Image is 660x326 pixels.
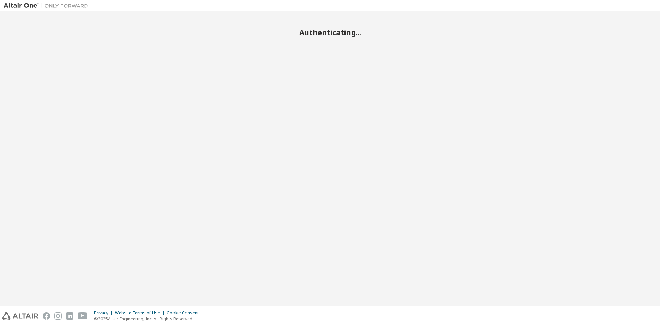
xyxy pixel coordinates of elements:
[4,28,656,37] h2: Authenticating...
[115,310,167,316] div: Website Terms of Use
[4,2,92,9] img: Altair One
[43,312,50,320] img: facebook.svg
[2,312,38,320] img: altair_logo.svg
[167,310,203,316] div: Cookie Consent
[94,316,203,322] p: © 2025 Altair Engineering, Inc. All Rights Reserved.
[54,312,62,320] img: instagram.svg
[94,310,115,316] div: Privacy
[66,312,73,320] img: linkedin.svg
[78,312,88,320] img: youtube.svg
